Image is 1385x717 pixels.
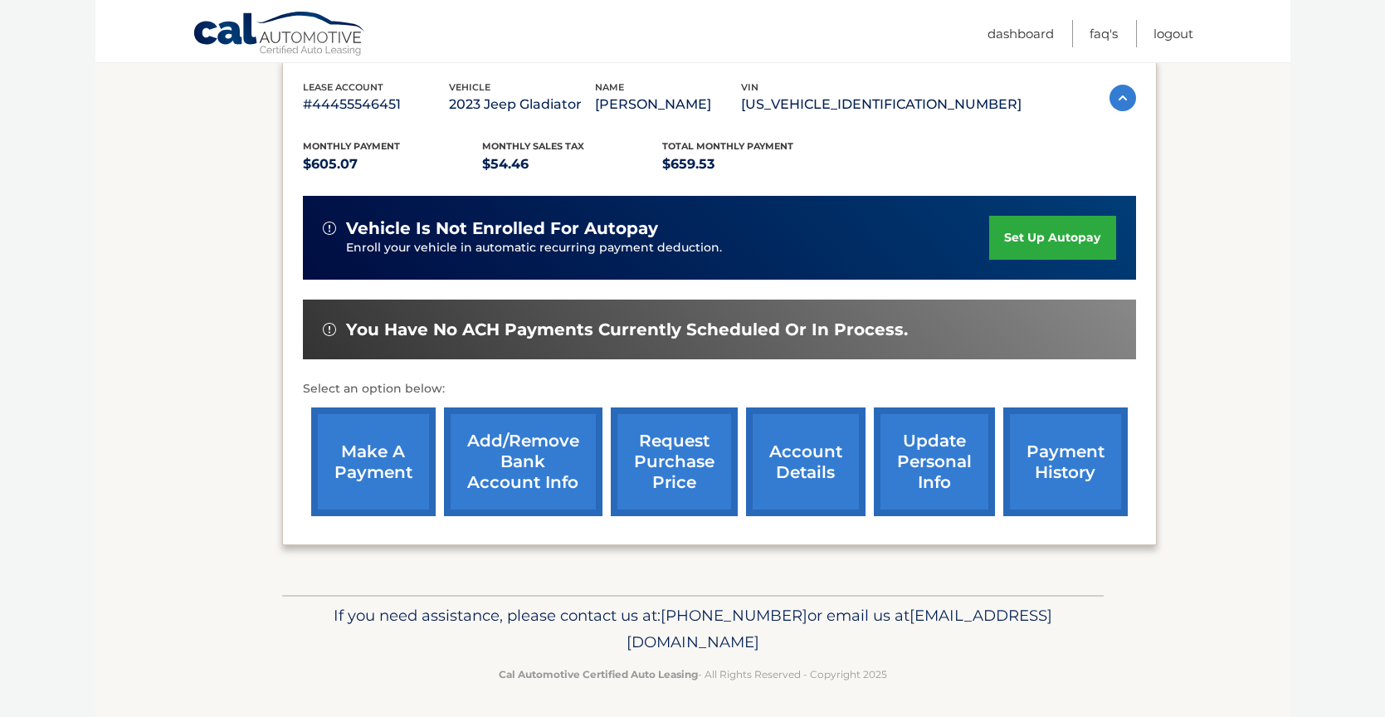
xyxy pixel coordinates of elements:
[662,153,842,176] p: $659.53
[988,20,1054,47] a: Dashboard
[303,140,400,152] span: Monthly Payment
[1090,20,1118,47] a: FAQ's
[303,153,483,176] p: $605.07
[1153,20,1193,47] a: Logout
[323,222,336,235] img: alert-white.svg
[482,140,584,152] span: Monthly sales Tax
[303,93,449,116] p: #44455546451
[346,218,658,239] span: vehicle is not enrolled for autopay
[311,407,436,516] a: make a payment
[741,81,758,93] span: vin
[1109,85,1136,111] img: accordion-active.svg
[611,407,738,516] a: request purchase price
[627,606,1052,651] span: [EMAIL_ADDRESS][DOMAIN_NAME]
[449,81,490,93] span: vehicle
[444,407,602,516] a: Add/Remove bank account info
[449,93,595,116] p: 2023 Jeep Gladiator
[482,153,662,176] p: $54.46
[1003,407,1128,516] a: payment history
[303,81,383,93] span: lease account
[323,323,336,336] img: alert-white.svg
[595,93,741,116] p: [PERSON_NAME]
[595,81,624,93] span: name
[303,379,1136,399] p: Select an option below:
[193,11,367,59] a: Cal Automotive
[662,140,793,152] span: Total Monthly Payment
[746,407,866,516] a: account details
[293,602,1093,656] p: If you need assistance, please contact us at: or email us at
[346,239,990,257] p: Enroll your vehicle in automatic recurring payment deduction.
[989,216,1115,260] a: set up autopay
[874,407,995,516] a: update personal info
[346,319,908,340] span: You have no ACH payments currently scheduled or in process.
[499,668,698,680] strong: Cal Automotive Certified Auto Leasing
[741,93,1022,116] p: [US_VEHICLE_IDENTIFICATION_NUMBER]
[293,666,1093,683] p: - All Rights Reserved - Copyright 2025
[661,606,807,625] span: [PHONE_NUMBER]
